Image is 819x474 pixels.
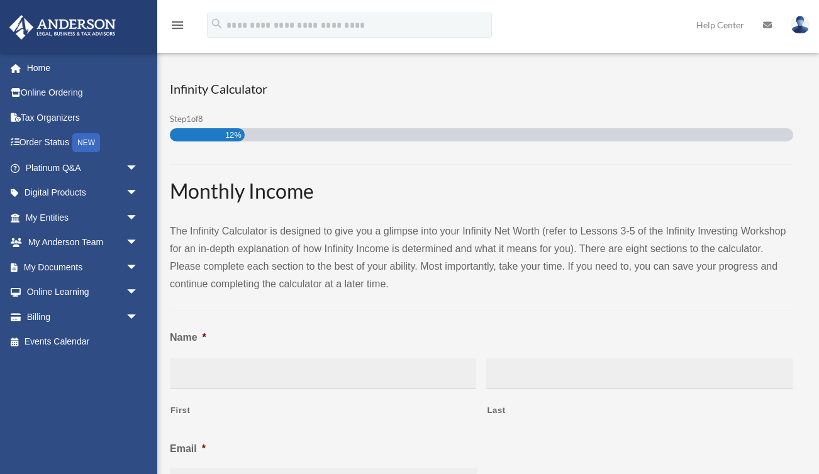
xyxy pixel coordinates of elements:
[198,114,203,124] span: 8
[225,128,242,141] span: 12%
[9,155,157,180] a: Platinum Q&Aarrow_drop_down
[210,17,224,31] i: search
[170,223,793,293] p: The Infinity Calculator is designed to give you a glimpse into your Infinity Net Worth (refer to ...
[170,177,793,206] h2: Monthly Income
[170,402,476,419] label: First
[9,180,157,206] a: Digital Productsarrow_drop_down
[9,329,157,355] a: Events Calendar
[791,16,810,34] img: User Pic
[9,280,157,305] a: Online Learningarrow_drop_down
[9,105,157,130] a: Tax Organizers
[170,115,803,123] h3: Step of
[9,255,157,280] a: My Documentsarrow_drop_down
[126,155,151,181] span: arrow_drop_down
[126,255,151,280] span: arrow_drop_down
[9,205,157,230] a: My Entitiesarrow_drop_down
[9,130,157,156] a: Order StatusNEW
[9,230,157,255] a: My Anderson Teamarrow_drop_down
[186,114,191,124] span: 1
[9,55,157,80] a: Home
[170,22,185,33] a: menu
[126,205,151,231] span: arrow_drop_down
[9,304,157,329] a: Billingarrow_drop_down
[126,230,151,256] span: arrow_drop_down
[126,280,151,306] span: arrow_drop_down
[170,443,206,456] label: Email
[170,80,803,97] h3: Infinity Calculator
[9,80,157,106] a: Online Ordering
[6,15,120,40] img: Anderson Advisors Platinum Portal
[126,180,151,206] span: arrow_drop_down
[170,18,185,33] i: menu
[170,331,206,344] label: Name
[72,133,100,152] div: NEW
[487,402,793,419] label: Last
[126,304,151,330] span: arrow_drop_down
